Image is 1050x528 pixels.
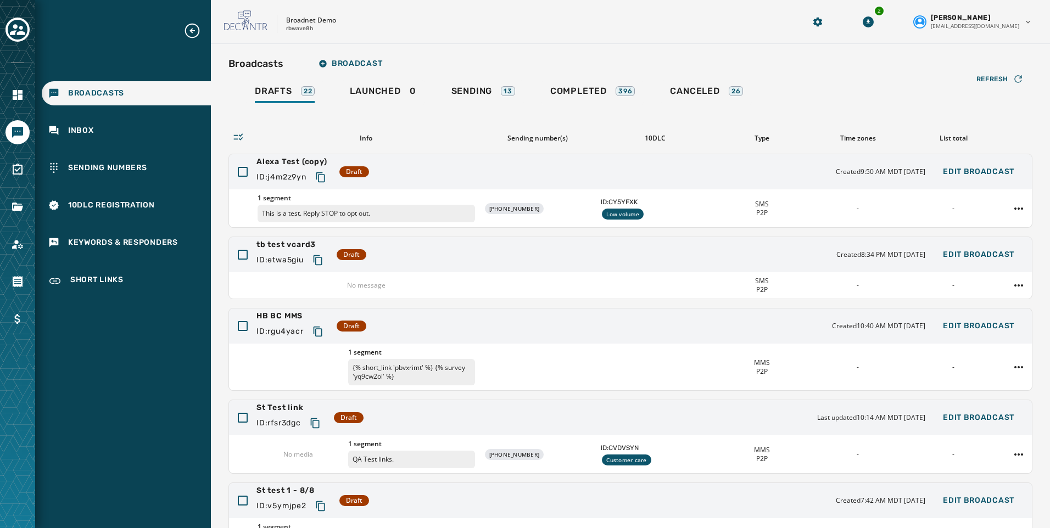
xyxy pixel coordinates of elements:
p: No media [283,450,313,459]
div: 22 [301,86,315,96]
button: Download Menu [858,12,878,32]
a: Navigate to 10DLC Registration [42,193,211,217]
p: {% short_link 'pbvxrimt' %} {% survey 'yq9cw2ol' %} [348,359,475,385]
span: P2P [756,454,768,463]
div: Low volume [602,209,644,220]
span: ID: j4m2z9yn [256,172,306,183]
span: Alexa Test (copy) [256,156,331,167]
div: 2 [874,5,885,16]
div: List total [910,134,997,143]
span: ID: rgu4yacr [256,326,304,337]
span: MMS [754,446,770,454]
span: Created 7:42 AM MDT [DATE] [836,496,925,505]
span: Inbox [68,125,94,136]
a: Navigate to Messaging [5,120,30,144]
span: 1 segment [348,440,475,448]
span: Keywords & Responders [68,237,178,248]
div: - [910,450,997,459]
span: ID: etwa5giu [256,255,304,266]
button: Copy text to clipboard [308,250,328,270]
div: [PHONE_NUMBER] [485,449,544,460]
div: Customer care [602,454,651,465]
span: P2P [756,285,768,294]
span: P2P [756,209,768,217]
span: Canceled [670,86,719,97]
div: - [814,450,901,459]
button: Manage global settings [808,12,828,32]
span: Short Links [70,274,124,288]
span: Edit Broadcast [943,322,1014,330]
span: Refresh [976,75,1008,83]
span: Drafts [255,86,292,97]
a: Navigate to Short Links [42,268,211,294]
div: 396 [616,86,635,96]
span: Sending [451,86,493,97]
span: tb test vcard3 [256,239,328,250]
button: Alexa Test (copy) action menu [1010,200,1027,217]
button: User settings [909,9,1037,35]
div: - [910,281,997,290]
span: Draft [340,413,357,422]
span: Broadcasts [68,88,124,99]
p: This is a test. Reply STOP to opt out. [258,205,475,222]
span: Last updated 10:14 AM MDT [DATE] [817,413,925,422]
div: 26 [729,86,744,96]
a: Navigate to Files [5,195,30,219]
div: - [814,363,901,372]
span: Broadcast [319,59,382,68]
a: Navigate to Inbox [42,119,211,143]
span: 1 segment [348,348,475,357]
button: Copy text to clipboard [311,167,331,187]
span: Draft [343,250,360,259]
span: ID: rfsr3dgc [256,418,301,429]
span: SMS [755,200,769,209]
span: Created 9:50 AM MDT [DATE] [836,167,925,176]
a: Navigate to Home [5,83,30,107]
div: 0 [350,86,416,103]
span: P2P [756,367,768,376]
span: Draft [346,167,362,176]
a: Navigate to Surveys [5,158,30,182]
div: Type [718,134,806,143]
a: Navigate to Account [5,232,30,256]
div: 13 [501,86,515,96]
a: Navigate to Sending Numbers [42,156,211,180]
div: Sending number(s) [483,134,592,143]
span: SMS [755,277,769,285]
span: Edit Broadcast [943,250,1014,259]
div: Info [257,134,474,143]
p: rbwave8h [286,25,313,33]
a: Navigate to Orders [5,269,30,294]
span: St test 1 - 8/8 [256,485,331,496]
a: Navigate to Billing [5,307,30,331]
p: QA Test links. [348,451,475,468]
div: - [814,281,901,290]
span: Edit Broadcast [943,496,1014,505]
button: Copy text to clipboard [311,496,331,516]
div: - [910,204,997,213]
span: HB BC MMS [256,311,328,322]
span: Created 8:34 PM MDT [DATE] [836,250,925,259]
span: Draft [343,322,360,330]
h2: Broadcasts [228,56,283,71]
div: - [910,363,997,372]
button: Copy text to clipboard [308,322,328,341]
span: ID: CVDVSYN [601,443,710,452]
span: [EMAIL_ADDRESS][DOMAIN_NAME] [931,22,1019,30]
a: Navigate to Keywords & Responders [42,231,211,255]
button: St Test link action menu [1010,446,1027,463]
span: Created 10:40 AM MDT [DATE] [832,322,925,330]
span: MMS [754,358,770,367]
div: Time zones [814,134,902,143]
span: ID: v5ymjpe2 [256,501,306,512]
span: 1 segment [258,194,475,203]
span: No message [347,281,386,290]
span: [PERSON_NAME] [931,13,991,22]
div: [PHONE_NUMBER] [485,203,544,214]
span: Launched [350,86,400,97]
div: - [814,204,901,213]
button: Copy text to clipboard [305,413,325,433]
button: HB BC MMS action menu [1010,358,1027,376]
button: Expand sub nav menu [183,22,210,40]
span: 10DLC Registration [68,200,155,211]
